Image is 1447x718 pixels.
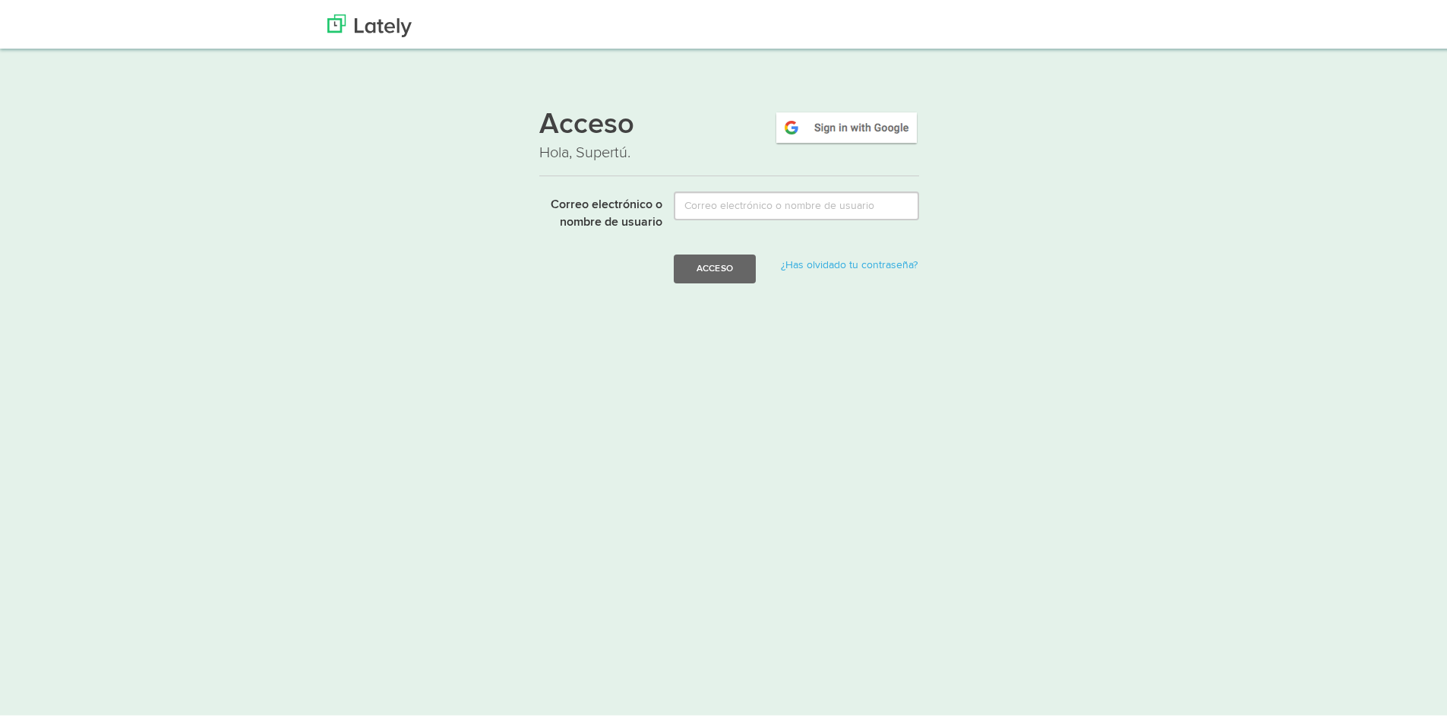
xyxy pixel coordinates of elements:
button: Acceso [674,251,756,280]
a: ¿Has olvidado tu contraseña? [781,257,918,267]
img: google-signin.png [774,107,919,142]
font: Correo electrónico o nombre de usuario [551,196,662,226]
font: Hola, Supertú. [539,141,630,159]
font: Acceso [697,261,733,270]
font: Acceso [539,108,634,137]
img: Últimamente [327,11,412,34]
input: Correo electrónico o nombre de usuario [674,188,919,217]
